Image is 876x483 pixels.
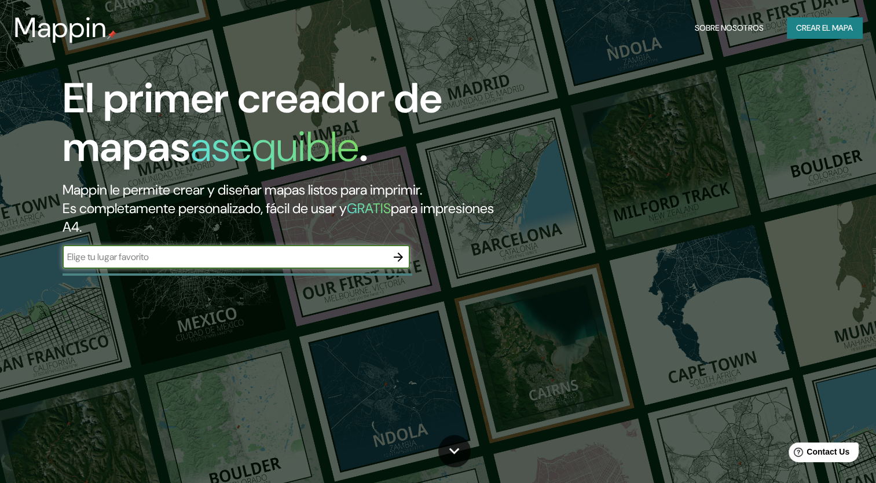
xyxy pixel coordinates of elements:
[63,181,501,236] h2: Mappin le permite crear y diseñar mapas listos para imprimir. Es completamente personalizado, fác...
[690,17,768,39] button: Sobre nosotros
[14,12,107,44] h3: Mappin
[773,438,863,470] iframe: Help widget launcher
[695,21,764,35] font: Sobre nosotros
[190,120,359,174] h1: asequible
[787,17,862,39] button: Crear el mapa
[107,30,116,39] img: mappin-pin
[347,199,391,217] h5: GRATIS
[63,74,501,181] h1: El primer creador de mapas .
[796,21,853,35] font: Crear el mapa
[63,250,387,264] input: Elige tu lugar favorito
